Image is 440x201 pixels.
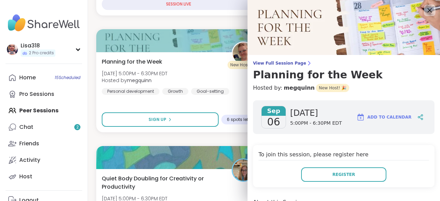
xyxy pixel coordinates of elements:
a: View Full Session PagePlanning for the Week [253,60,434,81]
a: Activity [5,152,82,168]
img: Jill_LadyOfTheMountain [233,159,254,181]
div: Lisa318 [21,42,55,49]
div: Goal-setting [191,88,229,95]
span: 6 spots left [227,117,250,122]
span: 15 Scheduled [55,75,80,80]
span: New Host! 🎉 [316,84,349,92]
div: Host [19,173,32,180]
div: Chat [19,123,33,131]
img: megquinn [233,43,254,64]
a: Pro Sessions [5,86,82,102]
a: Home15Scheduled [5,69,82,86]
span: Register [332,171,355,178]
span: [DATE] [290,108,342,119]
div: Activity [19,156,40,164]
span: Quiet Body Doubling for Creativity or Productivity [102,175,224,191]
span: View Full Session Page [253,60,434,66]
div: Home [19,74,36,81]
h4: To join this session, please register here [258,150,429,160]
a: Friends [5,135,82,152]
h3: Planning for the Week [253,69,434,81]
b: megquinn [127,77,152,84]
span: 5:00PM - 6:30PM EDT [290,120,342,127]
span: Hosted by [102,77,167,84]
a: Chat2 [5,119,82,135]
a: megquinn [284,84,315,92]
button: Register [301,167,386,182]
a: Host [5,168,82,185]
div: Personal development [102,88,159,95]
div: Growth [162,88,188,95]
span: Sign Up [148,116,166,123]
img: ShareWell Logomark [356,113,365,121]
button: Sign Up [102,112,219,127]
button: Add to Calendar [353,109,415,125]
span: Planning for the Week [102,58,162,66]
span: [DATE] 5:00PM - 6:30PM EDT [102,70,167,77]
span: 2 [76,124,79,130]
div: Friends [19,140,39,147]
img: ShareWell Nav Logo [5,11,82,35]
div: New Host! 🎉 [228,61,259,69]
span: 2 Pro credits [29,50,54,56]
img: Lisa318 [7,44,18,55]
h4: Hosted by: [253,84,434,92]
span: Add to Calendar [367,114,411,120]
div: Pro Sessions [19,90,54,98]
span: Sep [262,106,286,116]
span: 06 [267,116,280,128]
